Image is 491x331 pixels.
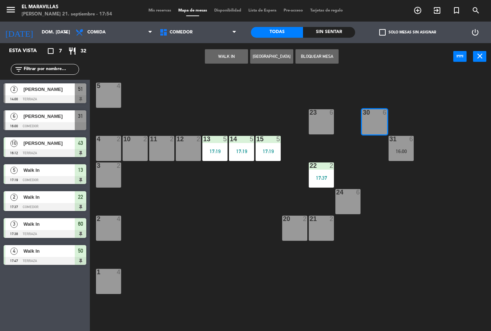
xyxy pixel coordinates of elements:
div: 2 [330,162,334,169]
i: turned_in_not [452,6,461,15]
div: 2 [117,136,121,142]
i: menu [5,4,16,15]
span: Walk In [23,220,75,228]
span: WALK IN [427,4,447,17]
div: 4 [117,216,121,222]
span: [PERSON_NAME] [23,86,75,93]
i: filter_list [14,65,23,74]
div: 2 [197,136,201,142]
span: 10 [10,140,18,147]
div: 2 [117,162,121,169]
span: 13 [78,166,83,174]
i: arrow_drop_down [61,28,70,37]
i: close [476,52,484,60]
span: Comida [87,30,106,35]
input: Filtrar por nombre... [23,65,79,73]
span: RESERVAR MESA [408,4,427,17]
div: 17:19 [256,149,281,154]
button: [GEOGRAPHIC_DATA] [250,49,293,64]
span: Disponibilidad [211,9,245,13]
div: 10 [123,136,124,142]
i: power_input [456,52,464,60]
span: 51 [78,85,83,93]
label: Solo mesas sin asignar [379,29,436,36]
span: 6 [10,113,18,120]
div: 5 [223,136,228,142]
span: Mis reservas [145,9,175,13]
div: 4 [117,269,121,275]
button: menu [5,4,16,18]
div: 5 [250,136,254,142]
span: Mapa de mesas [175,9,211,13]
div: 16:00 [389,149,414,154]
div: Esta vista [4,47,52,55]
div: 4 [117,83,121,89]
span: 50 [78,247,83,255]
button: Bloquear Mesa [295,49,339,64]
div: 6 [409,136,414,142]
span: 2 [10,194,18,201]
div: 5 [276,136,281,142]
button: close [473,51,486,62]
i: exit_to_app [433,6,441,15]
div: 24 [336,189,336,196]
div: 2 [170,136,174,142]
span: [PERSON_NAME] [23,112,75,120]
i: search [472,6,480,15]
div: 2 [330,216,334,222]
span: 5 [10,167,18,174]
span: Reserva especial [447,4,466,17]
span: 43 [78,139,83,147]
div: Sin sentar [303,27,355,38]
span: Walk In [23,247,75,255]
button: power_input [453,51,467,62]
span: Pre-acceso [280,9,307,13]
div: 2 [143,136,148,142]
div: 2 [303,216,307,222]
div: El Maravillas [22,4,112,11]
div: 6 [356,189,361,196]
div: 17:19 [229,149,254,154]
div: [PERSON_NAME] 21. septiembre - 17:54 [22,11,112,18]
i: restaurant [68,47,77,55]
i: power_settings_new [471,28,479,37]
div: 13 [203,136,203,142]
span: 7 [59,47,62,55]
span: Walk In [23,166,75,174]
span: 60 [78,220,83,228]
div: 17:37 [309,175,334,180]
span: 3 [10,221,18,228]
span: Walk In [23,193,75,201]
div: 17:19 [202,149,228,154]
span: 32 [81,47,86,55]
span: 4 [10,248,18,255]
span: BUSCAR [466,4,486,17]
div: Todas [251,27,303,38]
span: [PERSON_NAME] [23,139,75,147]
span: check_box_outline_blank [379,29,386,36]
span: Lista de Espera [245,9,280,13]
i: add_circle_outline [413,6,422,15]
span: 31 [78,112,83,120]
button: WALK IN [205,49,248,64]
i: crop_square [46,47,55,55]
span: 2 [10,86,18,93]
span: Comedor [170,30,193,35]
div: 20 [283,216,283,222]
span: Tarjetas de regalo [307,9,347,13]
span: 22 [78,193,83,201]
